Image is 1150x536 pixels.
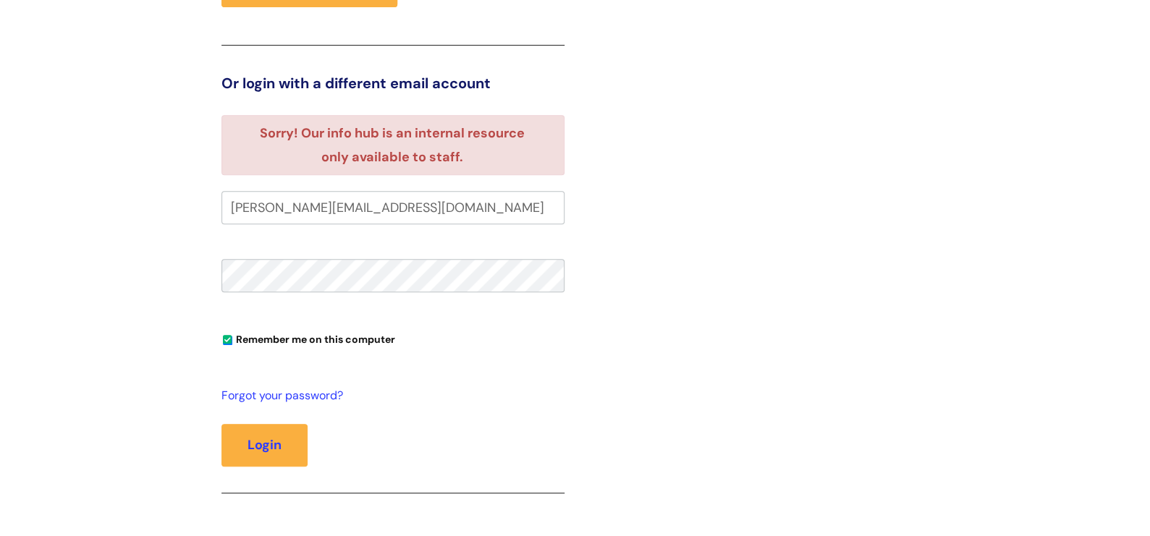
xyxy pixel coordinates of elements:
input: Remember me on this computer [223,336,232,345]
h3: Or login with a different email account [221,75,565,92]
a: Forgot your password? [221,386,557,407]
li: Sorry! Our info hub is an internal resource only available to staff. [247,122,538,169]
button: Login [221,424,308,466]
div: You can uncheck this option if you're logging in from a shared device [221,327,565,350]
input: Your e-mail address [221,191,565,224]
label: Remember me on this computer [221,330,395,346]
